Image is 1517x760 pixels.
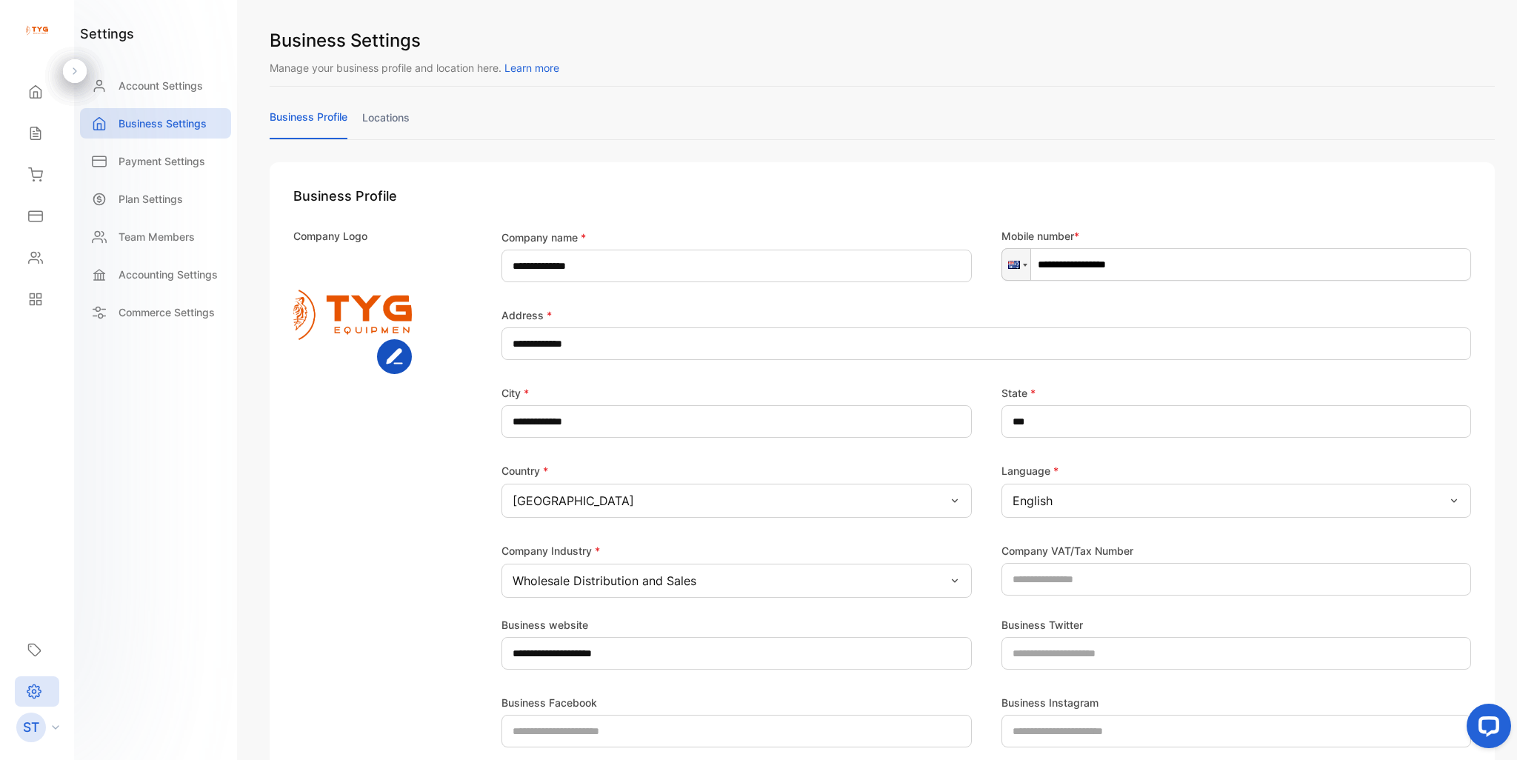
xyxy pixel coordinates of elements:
[501,464,548,477] label: Country
[501,230,586,245] label: Company name
[119,304,215,320] p: Commerce Settings
[119,191,183,207] p: Plan Settings
[80,184,231,214] a: Plan Settings
[362,110,410,139] a: locations
[23,718,39,737] p: ST
[80,297,231,327] a: Commerce Settings
[501,695,597,710] label: Business Facebook
[1013,492,1053,510] p: English
[1455,698,1517,760] iframe: LiveChat chat widget
[1001,385,1036,401] label: State
[1001,464,1058,477] label: Language
[119,116,207,131] p: Business Settings
[119,78,203,93] p: Account Settings
[80,259,231,290] a: Accounting Settings
[270,60,1495,76] p: Manage your business profile and location here.
[501,307,552,323] label: Address
[1001,228,1472,244] p: Mobile number
[80,70,231,101] a: Account Settings
[513,492,634,510] p: [GEOGRAPHIC_DATA]
[80,221,231,252] a: Team Members
[119,153,205,169] p: Payment Settings
[1001,695,1098,710] label: Business Instagram
[1002,249,1030,280] div: Australia: + 61
[26,19,48,41] img: logo
[270,27,1495,54] h1: Business Settings
[270,109,347,139] a: business profile
[80,108,231,139] a: Business Settings
[293,186,1471,206] h1: Business Profile
[501,385,529,401] label: City
[80,24,134,44] h1: settings
[1001,617,1083,633] label: Business Twitter
[119,229,195,244] p: Team Members
[504,61,559,74] span: Learn more
[501,617,588,633] label: Business website
[501,544,600,557] label: Company Industry
[119,267,218,282] p: Accounting Settings
[80,146,231,176] a: Payment Settings
[293,228,367,244] p: Company Logo
[513,572,696,590] p: Wholesale Distribution and Sales
[293,256,412,374] img: https://vencrusme-beta-s3bucket.s3.amazonaws.com/businesslogos/158c3127-379c-45d1-8b33-ca91e13a25...
[1001,543,1133,559] label: Company VAT/Tax Number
